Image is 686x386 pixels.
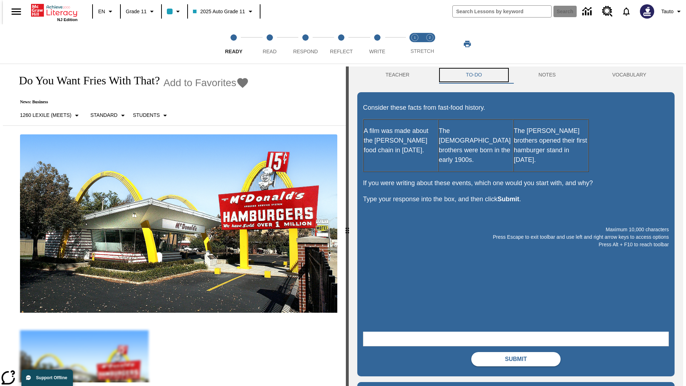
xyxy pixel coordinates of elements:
[3,6,104,12] body: Maximum 10,000 characters Press Escape to exit toolbar and use left and right arrow keys to acces...
[126,8,146,15] span: Grade 11
[363,194,669,204] p: Type your response into the box, and then click .
[98,8,105,15] span: EN
[349,66,683,386] div: activity
[6,1,27,22] button: Open side menu
[510,66,584,84] button: NOTES
[163,77,236,89] span: Add to Favorites
[164,5,185,18] button: Class color is light blue. Change class color
[11,99,249,105] p: News: Business
[346,66,349,386] div: Press Enter or Spacebar and then press right and left arrow keys to move the slider
[190,5,257,18] button: Class: 2025 Auto Grade 11, Select your class
[369,49,385,54] span: Write
[225,49,243,54] span: Ready
[414,36,416,39] text: 1
[130,109,172,122] button: Select Student
[263,49,277,54] span: Read
[514,126,588,165] p: The [PERSON_NAME] brothers opened their first hamburger stand in [DATE].
[658,5,686,18] button: Profile/Settings
[163,76,249,89] button: Add to Favorites - Do You Want Fries With That?
[57,18,78,22] span: NJ Edition
[293,49,318,54] span: Respond
[357,24,398,64] button: Write step 5 of 5
[88,109,130,122] button: Scaffolds, Standard
[578,2,598,21] a: Data Center
[363,241,669,248] p: Press Alt + F10 to reach toolbar
[123,5,159,18] button: Grade: Grade 11, Select a grade
[11,74,160,87] h1: Do You Want Fries With That?
[419,24,440,64] button: Stretch Respond step 2 of 2
[320,24,362,64] button: Reflect step 4 of 5
[95,5,118,18] button: Language: EN, Select a language
[20,134,337,313] img: One of the first McDonald's stores, with the iconic red sign and golden arches.
[471,352,561,366] button: Submit
[31,3,78,22] div: Home
[285,24,326,64] button: Respond step 3 of 5
[429,36,431,39] text: 2
[363,226,669,233] p: Maximum 10,000 characters
[598,2,617,21] a: Resource Center, Will open in new tab
[20,112,71,119] p: 1260 Lexile (Meets)
[249,24,290,64] button: Read step 2 of 5
[438,66,510,84] button: TO-DO
[404,24,425,64] button: Stretch Read step 1 of 2
[456,38,479,50] button: Print
[439,126,513,165] p: The [DEMOGRAPHIC_DATA] brothers were born in the early 1900s.
[497,196,519,203] strong: Submit
[357,66,438,84] button: Teacher
[330,49,353,54] span: Reflect
[193,8,245,15] span: 2025 Auto Grade 11
[364,126,438,155] p: A film was made about the [PERSON_NAME] food chain in [DATE].
[36,375,67,380] span: Support Offline
[363,178,669,188] p: If you were writing about these events, which one would you start with, and why?
[357,66,675,84] div: Instructional Panel Tabs
[411,48,434,54] span: STRETCH
[363,103,669,113] p: Consider these facts from fast-food history.
[21,370,73,386] button: Support Offline
[617,2,636,21] a: Notifications
[133,112,160,119] p: Students
[363,233,669,241] p: Press Escape to exit toolbar and use left and right arrow keys to access options
[640,4,654,19] img: Avatar
[3,66,346,382] div: reading
[213,24,254,64] button: Ready step 1 of 5
[453,6,551,17] input: search field
[17,109,84,122] button: Select Lexile, 1260 Lexile (Meets)
[584,66,675,84] button: VOCABULARY
[661,8,673,15] span: Tauto
[90,112,118,119] p: Standard
[636,2,658,21] button: Select a new avatar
